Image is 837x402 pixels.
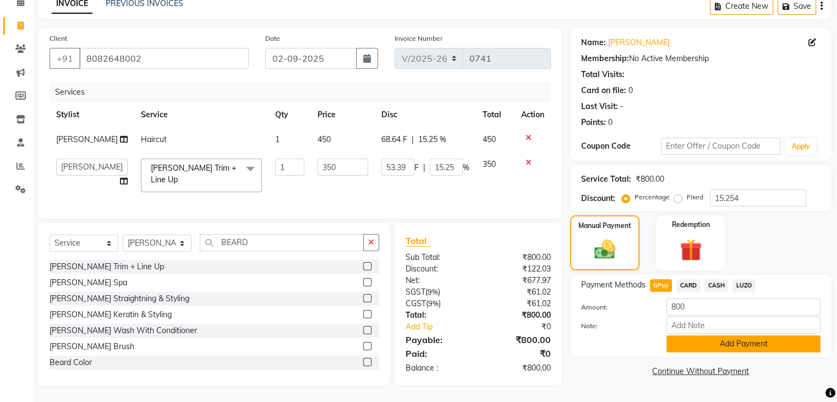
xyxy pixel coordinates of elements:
[573,302,658,312] label: Amount:
[673,236,709,264] img: _gift.svg
[381,134,407,145] span: 68.64 F
[397,333,478,346] div: Payable:
[581,193,615,204] div: Discount:
[397,347,478,360] div: Paid:
[318,134,331,144] span: 450
[428,287,438,296] span: 9%
[634,192,670,202] label: Percentage
[397,321,491,333] a: Add Tip
[620,101,623,112] div: -
[50,325,197,336] div: [PERSON_NAME] Wash With Conditioner
[628,85,633,96] div: 0
[50,293,189,305] div: [PERSON_NAME] Straightning & Styling
[608,117,612,128] div: 0
[483,159,496,169] span: 350
[397,309,478,321] div: Total:
[397,362,478,374] div: Balance :
[50,102,134,127] th: Stylist
[412,134,414,145] span: |
[687,192,703,202] label: Fixed
[50,48,80,69] button: +91
[265,34,280,44] label: Date
[51,82,559,102] div: Services
[732,279,755,292] span: LUZO
[397,252,478,263] div: Sub Total:
[572,366,829,377] a: Continue Without Payment
[141,134,167,144] span: Haircut
[676,279,700,292] span: CARD
[608,37,670,48] a: [PERSON_NAME]
[581,69,625,80] div: Total Visits:
[661,138,781,155] input: Enter Offer / Coupon Code
[650,279,672,292] span: GPay
[478,263,559,275] div: ₹122.03
[397,275,478,286] div: Net:
[311,102,375,127] th: Price
[79,48,249,69] input: Search by Name/Mobile/Email/Code
[483,134,496,144] span: 450
[50,341,134,352] div: [PERSON_NAME] Brush
[50,261,164,273] div: [PERSON_NAME] Trim + Line Up
[478,333,559,346] div: ₹800.00
[151,163,236,184] span: [PERSON_NAME] Trim + Line Up
[785,138,816,155] button: Apply
[581,37,606,48] div: Name:
[275,134,280,144] span: 1
[491,321,559,333] div: ₹0
[50,309,172,320] div: [PERSON_NAME] Keratin & Styling
[463,162,469,173] span: %
[269,102,311,127] th: Qty
[478,252,559,263] div: ₹800.00
[636,173,664,185] div: ₹800.00
[406,298,426,308] span: CGST
[423,162,425,173] span: |
[666,298,820,316] input: Amount
[581,53,820,64] div: No Active Membership
[418,134,446,145] span: 15.25 %
[478,362,559,374] div: ₹800.00
[478,275,559,286] div: ₹677.97
[478,298,559,309] div: ₹61.02
[581,117,606,128] div: Points:
[50,34,67,44] label: Client
[581,101,618,112] div: Last Visit:
[428,299,439,308] span: 9%
[178,175,183,184] a: x
[406,235,431,247] span: Total
[397,298,478,309] div: ( )
[515,102,551,127] th: Action
[581,279,645,291] span: Payment Methods
[397,286,478,298] div: ( )
[666,317,820,334] input: Add Note
[414,162,419,173] span: F
[581,140,661,152] div: Coupon Code
[478,286,559,298] div: ₹61.02
[478,347,559,360] div: ₹0
[134,102,269,127] th: Service
[397,263,478,275] div: Discount:
[573,321,658,331] label: Note:
[476,102,515,127] th: Total
[581,53,629,64] div: Membership:
[406,287,425,297] span: SGST
[50,277,127,289] div: [PERSON_NAME] Spa
[581,85,626,96] div: Card on file:
[56,134,118,144] span: [PERSON_NAME]
[200,234,364,251] input: Search or Scan
[672,220,710,230] label: Redemption
[375,102,476,127] th: Disc
[50,357,92,368] div: Beard Color
[578,221,631,231] label: Manual Payment
[588,237,622,262] img: _cash.svg
[581,173,631,185] div: Service Total:
[704,279,728,292] span: CASH
[666,335,820,352] button: Add Payment
[395,34,442,44] label: Invoice Number
[478,309,559,321] div: ₹800.00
